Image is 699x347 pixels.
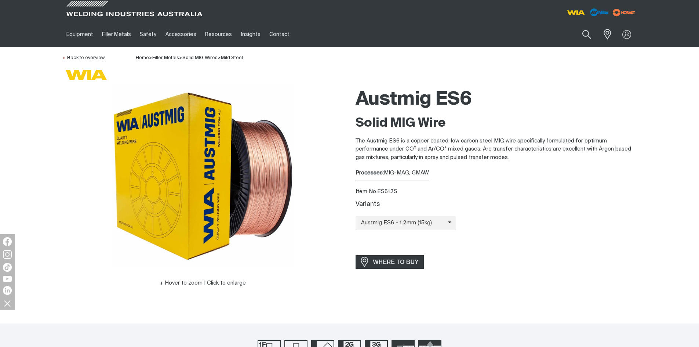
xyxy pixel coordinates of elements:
span: > [149,55,152,60]
a: WHERE TO BUY [356,255,424,269]
img: miller [611,7,637,18]
a: Filler Metals [152,55,179,60]
span: WHERE TO BUY [368,256,423,268]
img: Instagram [3,250,12,259]
a: Accessories [161,22,201,47]
h2: Solid MIG Wire [356,115,637,131]
a: Filler Metals [98,22,135,47]
strong: Processes: [356,170,384,176]
img: Facebook [3,237,12,246]
a: Equipment [62,22,98,47]
a: Contact [265,22,294,47]
span: > [179,55,182,60]
img: TikTok [3,263,12,272]
img: Austmig ES6 [111,84,295,268]
img: hide socials [1,297,14,310]
a: Back to overview [62,55,105,60]
div: MIG-MAG, GMAW [356,169,637,177]
a: Home [136,55,149,60]
a: Solid MIG Wires [182,55,218,60]
nav: Main [62,22,494,47]
img: YouTube [3,276,12,282]
img: LinkedIn [3,286,12,295]
a: Resources [201,22,236,47]
button: Search products [574,26,599,43]
input: Product name or item number... [565,26,599,43]
span: Austmig ES6 - 1.2mm (15kg) [356,219,448,227]
div: Item No. ES612S [356,188,637,196]
h1: Austmig ES6 [356,88,637,112]
button: Hover to zoom | Click to enlarge [155,279,250,288]
a: Mild Steel [221,55,243,60]
p: The Austmig ES6 is a copper coated, low carbon steel MIG wire specifically formulated for optimum... [356,137,637,162]
a: Safety [135,22,161,47]
span: > [218,55,221,60]
a: Insights [236,22,265,47]
label: Variants [356,201,380,207]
